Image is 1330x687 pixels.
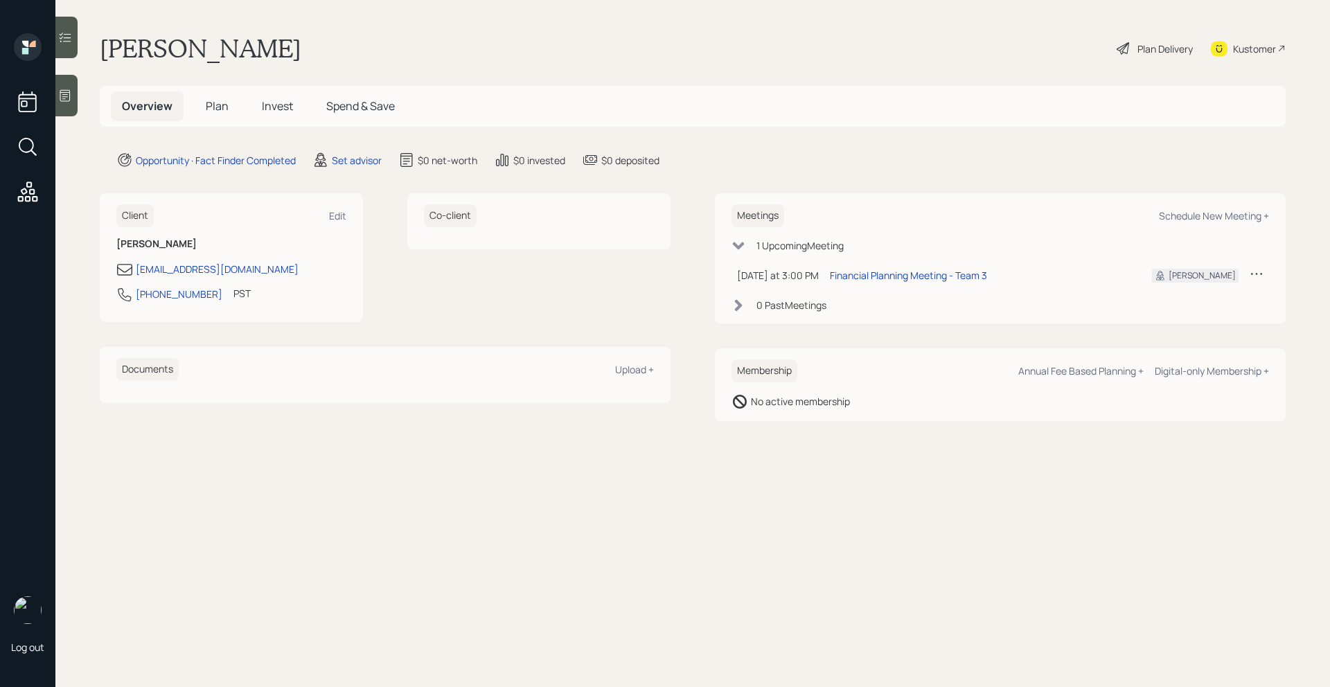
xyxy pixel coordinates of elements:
[731,204,784,227] h6: Meetings
[756,238,844,253] div: 1 Upcoming Meeting
[424,204,477,227] h6: Co-client
[731,359,797,382] h6: Membership
[11,641,44,654] div: Log out
[136,153,296,168] div: Opportunity · Fact Finder Completed
[615,363,654,376] div: Upload +
[756,298,826,312] div: 0 Past Meeting s
[326,98,395,114] span: Spend & Save
[329,209,346,222] div: Edit
[14,596,42,624] img: michael-russo-headshot.png
[830,268,987,283] div: Financial Planning Meeting - Team 3
[136,287,222,301] div: [PHONE_NUMBER]
[737,268,819,283] div: [DATE] at 3:00 PM
[233,286,251,301] div: PST
[116,238,346,250] h6: [PERSON_NAME]
[1233,42,1276,56] div: Kustomer
[206,98,229,114] span: Plan
[332,153,382,168] div: Set advisor
[100,33,301,64] h1: [PERSON_NAME]
[513,153,565,168] div: $0 invested
[1159,209,1269,222] div: Schedule New Meeting +
[601,153,659,168] div: $0 deposited
[1155,364,1269,377] div: Digital-only Membership +
[1169,269,1236,282] div: [PERSON_NAME]
[262,98,293,114] span: Invest
[116,204,154,227] h6: Client
[1018,364,1144,377] div: Annual Fee Based Planning +
[418,153,477,168] div: $0 net-worth
[122,98,172,114] span: Overview
[136,262,299,276] div: [EMAIL_ADDRESS][DOMAIN_NAME]
[116,358,179,381] h6: Documents
[751,394,850,409] div: No active membership
[1137,42,1193,56] div: Plan Delivery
